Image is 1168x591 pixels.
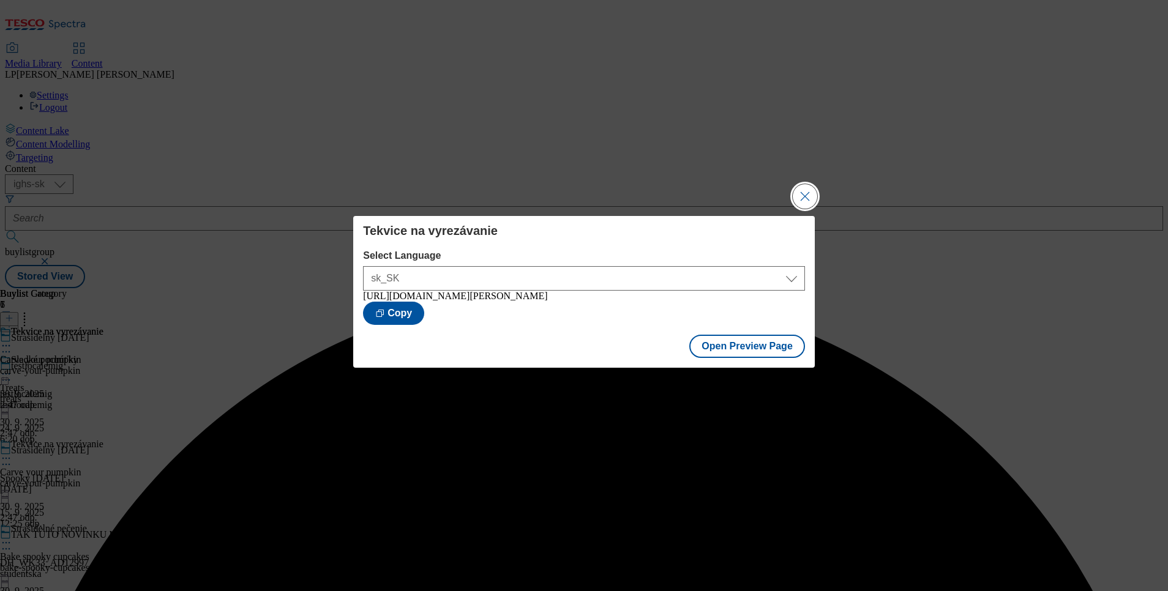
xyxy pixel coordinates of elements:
button: Copy [363,302,424,325]
label: Select Language [363,250,805,261]
div: Modal [353,216,815,368]
div: [URL][DOMAIN_NAME][PERSON_NAME] [363,291,805,302]
h4: Tekvice na vyrezávanie [363,223,805,238]
button: Open Preview Page [689,335,805,358]
button: Close Modal [793,184,817,209]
